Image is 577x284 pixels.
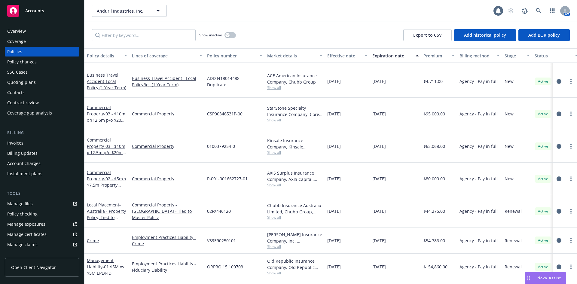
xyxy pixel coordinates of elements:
button: Policy number [205,48,265,63]
a: Management Liability [87,258,124,276]
button: Stage [502,48,532,63]
div: Contract review [7,98,39,108]
a: circleInformation [555,237,563,244]
div: Policy checking [7,209,38,219]
a: Crime [87,238,99,243]
button: Billing method [457,48,502,63]
a: Commercial Property [132,143,202,149]
span: [DATE] [327,78,341,84]
span: [DATE] [327,208,341,214]
span: $95,000.00 [423,111,445,117]
a: more [567,208,575,215]
a: more [567,263,575,270]
a: Contract review [5,98,79,108]
div: Coverage [7,37,26,46]
span: Show all [267,150,322,155]
span: [DATE] [327,264,341,270]
button: Lines of coverage [130,48,205,63]
span: New [505,78,514,84]
span: Export to CSV [413,32,442,38]
a: circleInformation [555,263,563,270]
a: circleInformation [555,208,563,215]
a: Coverage gap analysis [5,108,79,118]
span: [DATE] [372,264,386,270]
span: Add historical policy [464,32,506,38]
span: Renewal [505,208,522,214]
span: Agency - Pay in full [459,264,498,270]
a: more [567,78,575,85]
span: 02FX446120 [207,208,231,214]
span: $44,275.00 [423,208,445,214]
div: Policy changes [7,57,37,67]
span: [DATE] [372,111,386,117]
a: Accounts [5,2,79,19]
a: Manage certificates [5,230,79,239]
a: Commercial Property [87,169,126,194]
span: Show all [267,85,322,90]
span: New [505,143,514,149]
button: Add BOR policy [518,29,570,41]
button: Add historical policy [454,29,516,41]
a: Start snowing [505,5,517,17]
span: - Local Policy (1 Year Term) [87,78,126,90]
div: Contacts [7,88,25,97]
div: SSC Cases [7,67,28,77]
span: - 02 - $5m x $7.5m Property (Adranos) [87,176,126,194]
span: [DATE] [372,78,386,84]
a: circleInformation [555,175,563,182]
span: Active [537,209,549,214]
span: $63,068.00 [423,143,445,149]
a: Account charges [5,159,79,168]
a: circleInformation [555,78,563,85]
span: Agency - Pay in full [459,111,498,117]
a: Manage exposures [5,219,79,229]
span: ADD N18014488 - Duplicate [207,75,262,88]
span: Agency - Pay in full [459,143,498,149]
a: Policies [5,47,79,56]
span: Nova Assist [537,275,561,280]
span: [DATE] [327,237,341,244]
span: Active [537,79,549,84]
div: Lines of coverage [132,53,196,59]
div: Billing updates [7,148,38,158]
a: Employment Practices Liability - Crime [132,234,202,247]
button: Policy details [84,48,130,63]
div: Billing [5,130,79,136]
span: Active [537,111,549,117]
button: Premium [421,48,457,63]
span: Show all [267,215,322,220]
a: Commercial Property [132,176,202,182]
div: Drag to move [525,272,533,284]
div: Overview [7,26,26,36]
a: Manage claims [5,240,79,249]
a: more [567,237,575,244]
a: Quoting plans [5,78,79,87]
div: Premium [423,53,448,59]
span: Renewal [505,237,522,244]
a: Manage files [5,199,79,209]
span: Show all [267,182,322,188]
span: $154,860.00 [423,264,447,270]
div: AXIS Surplus Insurance Company, AXIS Capital, Amwins [267,170,322,182]
a: Report a Bug [519,5,531,17]
a: Commercial Property [132,111,202,117]
div: Policies [7,47,22,56]
span: Agency - Pay in full [459,237,498,244]
div: Manage claims [7,240,38,249]
span: Anduril Industries, Inc. [97,8,149,14]
span: Renewal [505,264,522,270]
div: Quoting plans [7,78,36,87]
span: Active [537,264,549,270]
span: $4,711.00 [423,78,443,84]
a: SSC Cases [5,67,79,77]
button: Export to CSV [403,29,452,41]
a: Business Travel Accident [87,72,126,90]
div: [PERSON_NAME] Insurance Company, Inc., [PERSON_NAME] Group [267,231,322,244]
a: more [567,110,575,118]
a: Contacts [5,88,79,97]
a: Employment Practices Liability - Fiduciary Liability [132,261,202,273]
span: [DATE] [372,237,386,244]
span: Agency - Pay in full [459,208,498,214]
span: P-001-001662727-01 [207,176,248,182]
